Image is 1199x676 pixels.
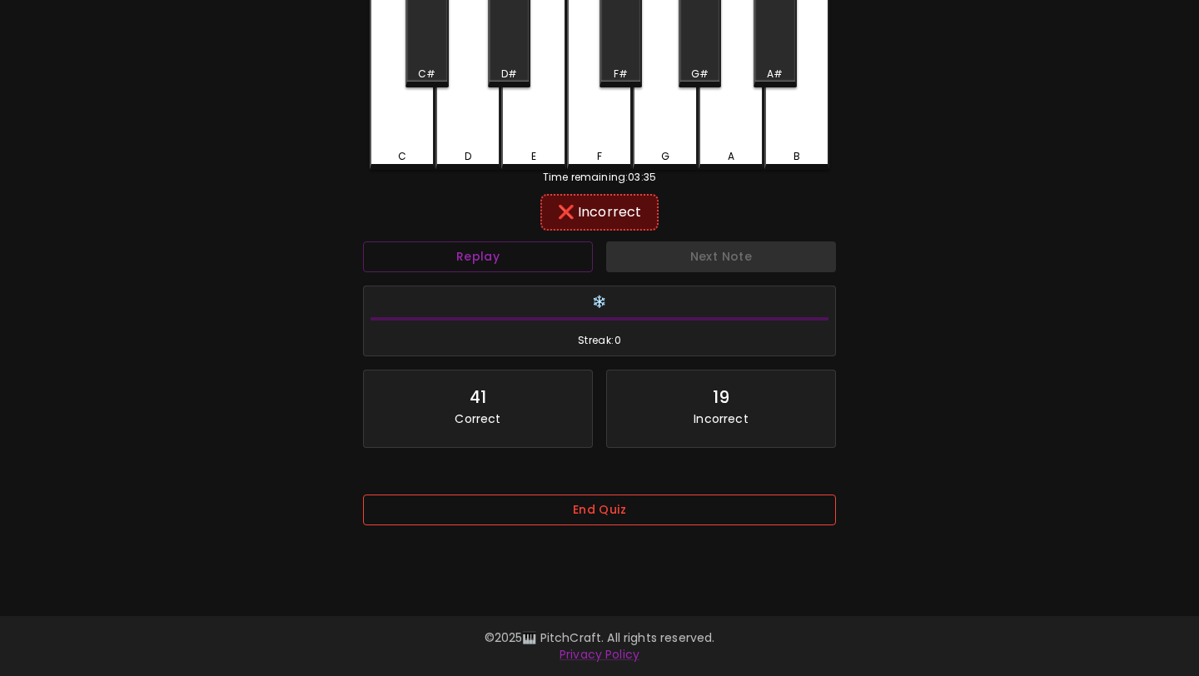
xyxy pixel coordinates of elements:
button: Replay [363,241,593,272]
a: Privacy Policy [560,646,639,663]
div: G [661,149,669,164]
div: F [597,149,602,164]
div: Time remaining: 03:35 [370,170,829,185]
div: 41 [470,384,486,410]
div: 19 [713,384,729,410]
div: G# [691,67,709,82]
div: D [465,149,471,164]
div: A# [767,67,783,82]
div: C [398,149,406,164]
p: © 2025 🎹 PitchCraft. All rights reserved. [120,629,1079,646]
div: E [531,149,536,164]
div: F# [614,67,628,82]
div: D# [501,67,517,82]
div: ❌ Incorrect [549,202,650,222]
p: Correct [455,410,500,427]
p: Incorrect [694,410,748,427]
div: A [728,149,734,164]
h6: ❄️ [371,293,828,311]
span: Streak: 0 [371,332,828,349]
button: End Quiz [363,495,836,525]
div: C# [418,67,435,82]
div: B [794,149,800,164]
